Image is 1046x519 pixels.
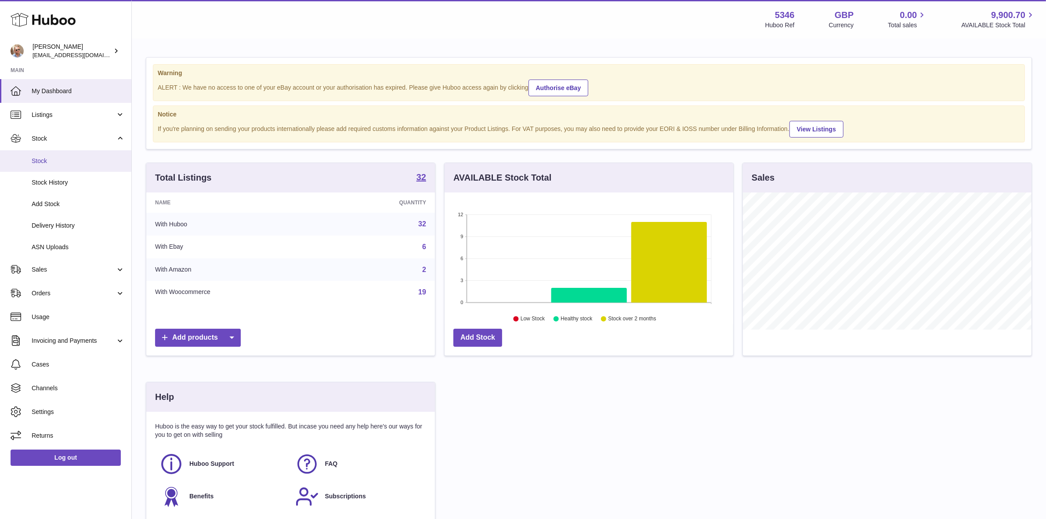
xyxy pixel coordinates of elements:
[189,492,214,501] span: Benefits
[961,9,1035,29] a: 9,900.70 AVAILABLE Stock Total
[32,313,125,321] span: Usage
[295,485,422,508] a: Subscriptions
[32,289,116,298] span: Orders
[453,172,551,184] h3: AVAILABLE Stock Total
[416,173,426,181] strong: 32
[155,422,426,439] p: Huboo is the easy way to get your stock fulfilled. But incase you need any help here's our ways f...
[608,316,656,322] text: Stock over 2 months
[146,236,326,258] td: With Ebay
[460,234,463,239] text: 9
[453,329,502,347] a: Add Stock
[32,408,125,416] span: Settings
[888,21,927,29] span: Total sales
[900,9,917,21] span: 0.00
[32,178,125,187] span: Stock History
[33,43,112,59] div: [PERSON_NAME]
[159,452,286,476] a: Huboo Support
[189,460,234,468] span: Huboo Support
[961,21,1035,29] span: AVAILABLE Stock Total
[829,21,854,29] div: Currency
[32,87,125,95] span: My Dashboard
[789,121,843,138] a: View Listings
[155,172,212,184] h3: Total Listings
[561,316,593,322] text: Healthy stock
[765,21,795,29] div: Huboo Ref
[158,69,1020,77] strong: Warning
[521,316,545,322] text: Low Stock
[11,44,24,58] img: support@radoneltd.co.uk
[295,452,422,476] a: FAQ
[325,460,338,468] span: FAQ
[416,173,426,183] a: 32
[325,492,366,501] span: Subscriptions
[11,450,121,465] a: Log out
[458,212,463,217] text: 12
[418,220,426,228] a: 32
[32,157,125,165] span: Stock
[159,485,286,508] a: Benefits
[752,172,775,184] h3: Sales
[32,111,116,119] span: Listings
[528,80,589,96] a: Authorise eBay
[32,337,116,345] span: Invoicing and Payments
[146,281,326,304] td: With Woocommerce
[146,258,326,281] td: With Amazon
[888,9,927,29] a: 0.00 Total sales
[146,213,326,236] td: With Huboo
[32,200,125,208] span: Add Stock
[155,329,241,347] a: Add products
[326,192,435,213] th: Quantity
[460,278,463,283] text: 3
[32,265,116,274] span: Sales
[155,391,174,403] h3: Help
[158,78,1020,96] div: ALERT : We have no access to one of your eBay account or your authorisation has expired. Please g...
[32,134,116,143] span: Stock
[991,9,1025,21] span: 9,900.70
[422,266,426,273] a: 2
[32,384,125,392] span: Channels
[775,9,795,21] strong: 5346
[460,256,463,261] text: 6
[422,243,426,250] a: 6
[158,110,1020,119] strong: Notice
[32,360,125,369] span: Cases
[460,300,463,305] text: 0
[33,51,129,58] span: [EMAIL_ADDRESS][DOMAIN_NAME]
[158,120,1020,138] div: If you're planning on sending your products internationally please add required customs informati...
[146,192,326,213] th: Name
[418,288,426,296] a: 19
[32,221,125,230] span: Delivery History
[32,243,125,251] span: ASN Uploads
[32,432,125,440] span: Returns
[835,9,854,21] strong: GBP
